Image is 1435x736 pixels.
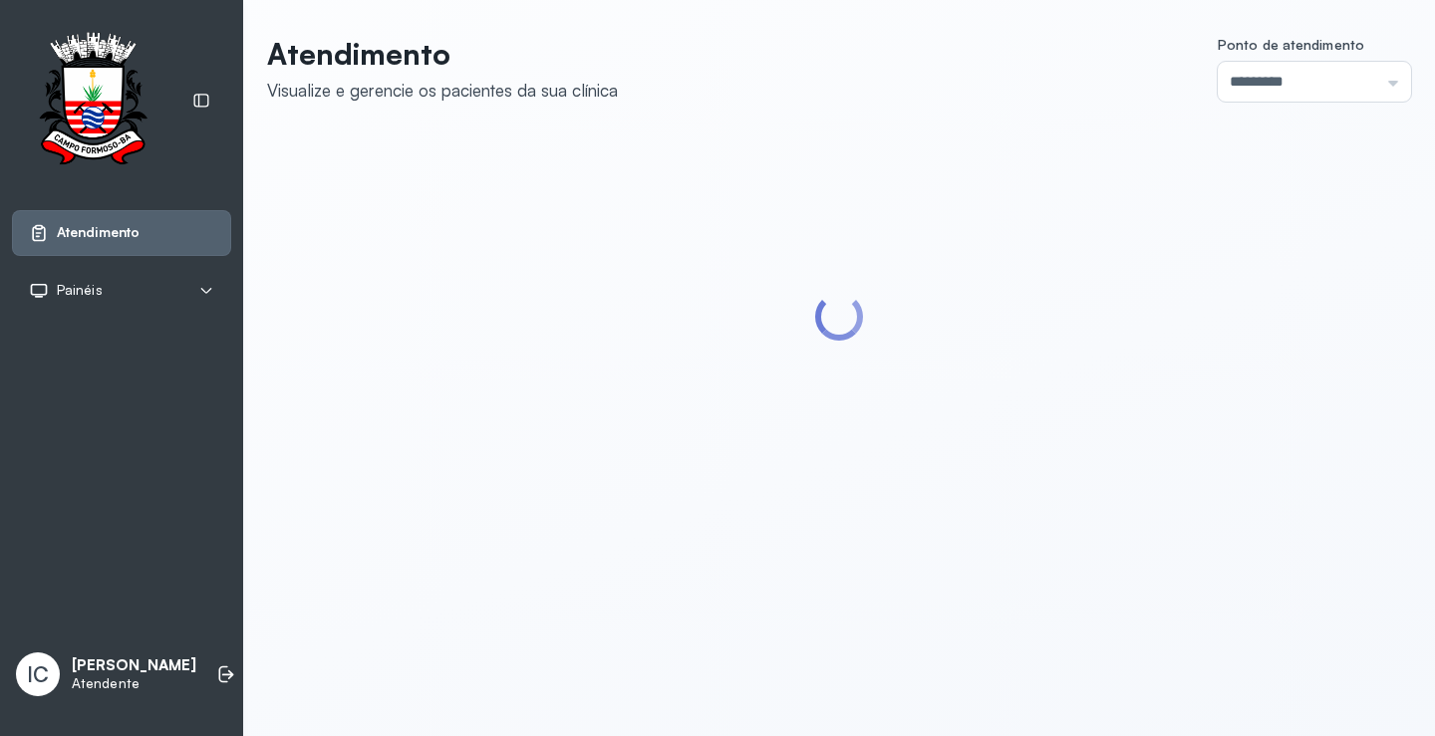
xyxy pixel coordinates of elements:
span: Painéis [57,282,103,299]
p: Atendimento [267,36,618,72]
span: Ponto de atendimento [1218,36,1364,53]
span: Atendimento [57,224,140,241]
p: Atendente [72,675,196,692]
div: Visualize e gerencie os pacientes da sua clínica [267,80,618,101]
a: Atendimento [29,223,214,243]
p: [PERSON_NAME] [72,656,196,675]
img: Logotipo do estabelecimento [21,32,164,170]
